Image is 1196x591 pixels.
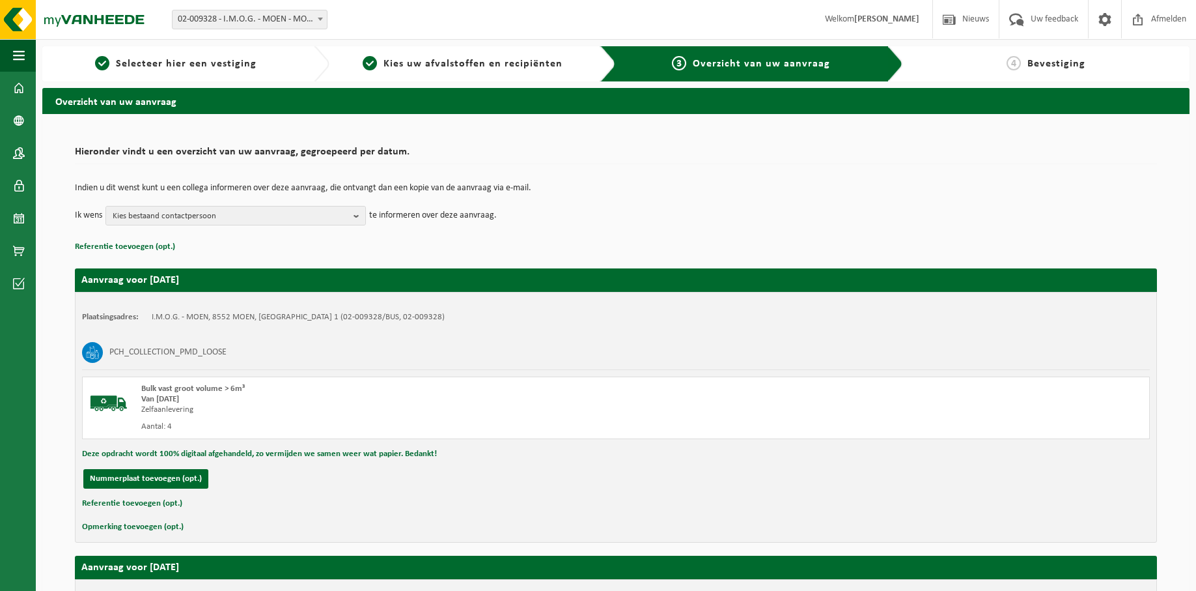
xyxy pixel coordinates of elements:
span: Bevestiging [1027,59,1085,69]
div: Aantal: 4 [141,422,668,432]
strong: Aanvraag voor [DATE] [81,562,179,573]
td: I.M.O.G. - MOEN, 8552 MOEN, [GEOGRAPHIC_DATA] 1 (02-009328/BUS, 02-009328) [152,312,445,323]
h2: Hieronder vindt u een overzicht van uw aanvraag, gegroepeerd per datum. [75,147,1157,164]
span: 02-009328 - I.M.O.G. - MOEN - MOEN [172,10,327,29]
a: 1Selecteer hier een vestiging [49,56,303,72]
button: Opmerking toevoegen (opt.) [82,519,184,536]
span: Selecteer hier een vestiging [116,59,257,69]
a: 2Kies uw afvalstoffen en recipiënten [336,56,591,72]
button: Referentie toevoegen (opt.) [75,238,175,255]
p: te informeren over deze aanvraag. [369,206,497,225]
strong: [PERSON_NAME] [854,14,919,24]
h2: Overzicht van uw aanvraag [42,88,1189,113]
h3: PCH_COLLECTION_PMD_LOOSE [109,342,227,363]
p: Indien u dit wenst kunt u een collega informeren over deze aanvraag, die ontvangt dan een kopie v... [75,184,1157,193]
span: Overzicht van uw aanvraag [693,59,830,69]
span: 2 [363,56,377,70]
p: Ik wens [75,206,102,225]
span: 4 [1007,56,1021,70]
strong: Van [DATE] [141,395,179,403]
strong: Plaatsingsadres: [82,313,139,321]
span: Kies bestaand contactpersoon [113,207,348,226]
span: 1 [95,56,109,70]
button: Nummerplaat toevoegen (opt.) [83,469,208,489]
button: Deze opdracht wordt 100% digitaal afgehandeld, zo vermijden we samen weer wat papier. Bedankt! [82,446,437,463]
span: 3 [672,56,686,70]
button: Referentie toevoegen (opt.) [82,495,182,512]
span: 02-009328 - I.M.O.G. - MOEN - MOEN [173,10,327,29]
strong: Aanvraag voor [DATE] [81,275,179,285]
span: Kies uw afvalstoffen en recipiënten [383,59,563,69]
img: BL-SO-LV.png [89,384,128,423]
div: Zelfaanlevering [141,405,668,415]
button: Kies bestaand contactpersoon [105,206,366,225]
span: Bulk vast groot volume > 6m³ [141,384,245,393]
